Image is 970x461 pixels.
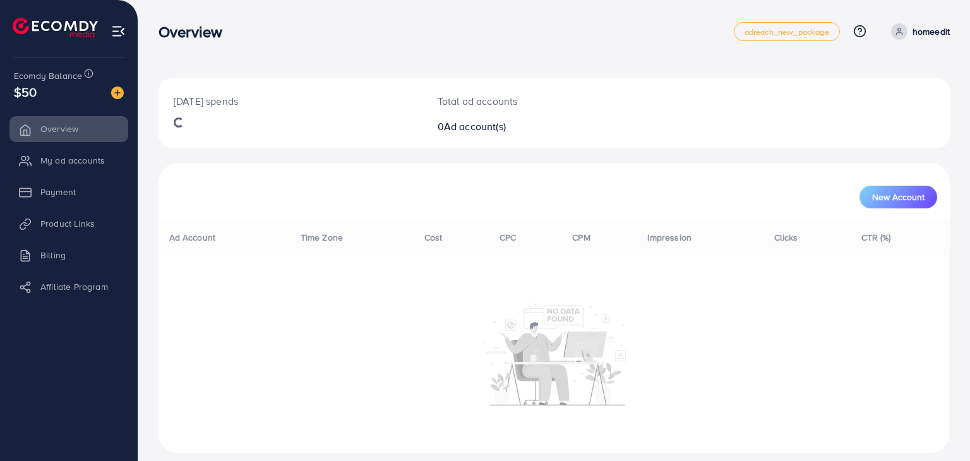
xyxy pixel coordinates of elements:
[159,23,232,41] h3: Overview
[111,87,124,99] img: image
[444,119,506,133] span: Ad account(s)
[745,28,829,36] span: adreach_new_package
[14,69,82,82] span: Ecomdy Balance
[438,93,605,109] p: Total ad accounts
[872,193,925,201] span: New Account
[886,23,950,40] a: homeedit
[913,24,950,39] p: homeedit
[111,24,126,39] img: menu
[14,83,37,101] span: $50
[438,121,605,133] h2: 0
[174,93,407,109] p: [DATE] spends
[13,18,98,37] img: logo
[734,22,840,41] a: adreach_new_package
[859,186,937,208] button: New Account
